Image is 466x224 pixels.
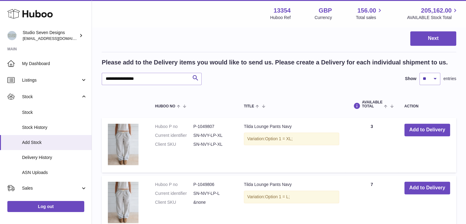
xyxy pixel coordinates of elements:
[23,36,90,41] span: [EMAIL_ADDRESS][DOMAIN_NAME]
[22,125,87,130] span: Stock History
[108,182,138,223] img: Tilda Lounge Pants Navy
[108,124,138,165] img: Tilda Lounge Pants Navy
[265,136,293,141] span: Option 1 = XL;
[155,182,193,187] dt: Huboo P no
[22,94,81,100] span: Stock
[274,6,291,15] strong: 13354
[22,140,87,145] span: Add Stock
[315,15,332,21] div: Currency
[155,141,193,147] dt: Client SKU
[407,6,459,21] a: 205,162.00 AVAILABLE Stock Total
[7,201,84,212] a: Log out
[270,15,291,21] div: Huboo Ref
[22,170,87,176] span: ASN Uploads
[193,124,232,129] dd: P-1049807
[22,61,87,67] span: My Dashboard
[362,100,382,108] span: AVAILABLE Total
[22,185,81,191] span: Sales
[155,191,193,196] dt: Current identifier
[244,191,339,203] div: Variation:
[405,76,416,82] label: Show
[319,6,332,15] strong: GBP
[421,6,452,15] span: 205,162.00
[238,118,345,172] td: Tilda Lounge Pants Navy
[265,194,290,199] span: Option 1 = L;
[357,6,376,15] span: 156.00
[22,155,87,160] span: Delivery History
[22,110,87,115] span: Stock
[193,191,232,196] dd: SN-NVY-LP-L
[22,77,81,83] span: Listings
[404,104,450,108] div: Action
[443,76,456,82] span: entries
[407,15,459,21] span: AVAILABLE Stock Total
[404,124,450,136] button: Add to Delivery
[356,6,383,21] a: 156.00 Total sales
[193,199,232,205] dd: &none
[155,133,193,138] dt: Current identifier
[404,182,450,194] button: Add to Delivery
[155,199,193,205] dt: Client SKU
[244,104,254,108] span: Title
[193,133,232,138] dd: SN-NVY-LP-XL
[102,58,448,67] h2: Please add to the Delivery items you would like to send us. Please create a Delivery for each ind...
[23,30,78,41] div: Studio Seven Designs
[193,182,232,187] dd: P-1049806
[193,141,232,147] dd: SN-NVY-LP-XL
[345,118,398,172] td: 3
[7,31,17,40] img: contact.studiosevendesigns@gmail.com
[356,15,383,21] span: Total sales
[155,104,175,108] span: Huboo no
[244,133,339,145] div: Variation:
[155,124,193,129] dt: Huboo P no
[410,31,456,46] button: Next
